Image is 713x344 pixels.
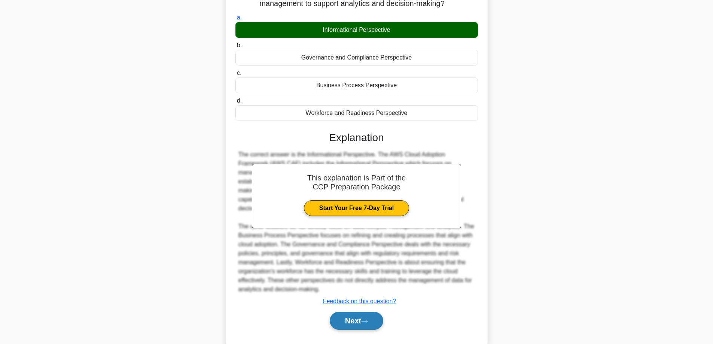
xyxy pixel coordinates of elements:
h3: Explanation [240,131,473,144]
button: Next [330,312,383,330]
span: b. [237,42,242,48]
span: d. [237,97,242,104]
a: Feedback on this question? [323,298,396,304]
div: The correct answer is the Informational Perspective. The AWS Cloud Adoption Framework (AWS CAF) i... [238,150,475,294]
div: Business Process Perspective [235,77,478,93]
div: Workforce and Readiness Perspective [235,105,478,121]
span: c. [237,70,241,76]
div: Informational Perspective [235,22,478,38]
span: a. [237,14,242,21]
a: Start Your Free 7-Day Trial [304,200,409,216]
div: Governance and Compliance Perspective [235,50,478,66]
